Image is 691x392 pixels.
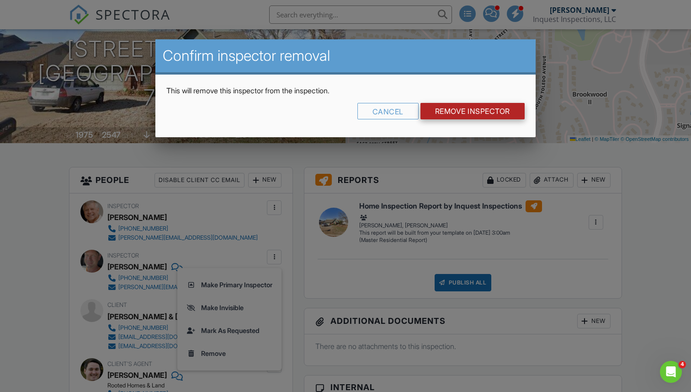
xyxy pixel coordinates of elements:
p: This will remove this inspector from the inspection. [166,86,525,96]
h2: Confirm inspector removal [163,47,528,65]
input: Remove Inspector [420,103,525,119]
span: 4 [679,361,686,368]
div: Cancel [357,103,419,119]
iframe: Intercom live chat [660,361,682,383]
